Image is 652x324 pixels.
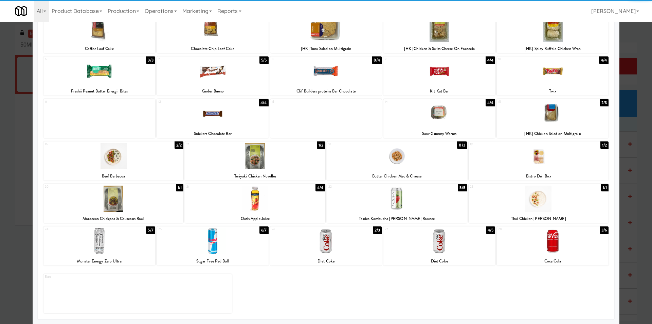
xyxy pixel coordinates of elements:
[498,87,608,96] div: Twix
[385,226,439,232] div: 27
[385,56,439,62] div: 9
[457,141,467,149] div: 0/3
[601,184,609,191] div: 1/1
[470,141,539,147] div: 19
[44,215,182,223] div: Moroccan Chickpea & Couscous Bowl
[486,226,495,234] div: 4/5
[498,99,553,105] div: 15
[185,215,325,223] div: Oasis Apple Juice
[498,56,553,62] div: 10
[385,99,439,105] div: 14
[317,141,325,149] div: 1/2
[186,172,324,181] div: Teriyaki Chicken Noodles
[383,14,495,53] div: 40/2[HK] Chicken & Swiss Cheese On Focaccia
[43,141,183,181] div: 162/2Beef Barbacoa
[158,56,213,62] div: 7
[259,56,268,64] div: 5/5
[270,226,382,266] div: 262/3Diet Coke
[157,257,269,266] div: Sugar Free Red Bull
[498,257,608,266] div: Coca Cola
[146,56,155,64] div: 3/3
[497,14,609,53] div: 52/2[HK] Spicy Buffalo Chicken Wrap
[600,141,609,149] div: 1/2
[383,257,495,266] div: Diet Coke
[327,141,467,181] div: 180/3Butter Chicken Mac & Cheese
[373,226,382,234] div: 2/3
[497,257,609,266] div: Coca Cola
[469,141,609,181] div: 191/2Bistro Deli Box
[497,56,609,96] div: 104/4Twix
[470,172,608,181] div: Bistro Deli Box
[44,87,154,96] div: Freshii Peanut Butter Energii Bites
[469,172,609,181] div: Bistro Deli Box
[45,226,99,232] div: 24
[185,141,325,181] div: 171/2Teriyaki Chicken Noodles
[384,257,494,266] div: Diet Coke
[270,99,382,138] div: 13
[498,45,608,53] div: [HK] Spicy Buffalo Chicken Wrap
[383,99,495,138] div: 144/4Sour Gummy Worms
[599,56,609,64] div: 4/4
[157,14,269,53] div: 24/4Chocolate Chip Loaf Cake
[43,14,155,53] div: 13/3Coffee Loaf Cake
[44,45,154,53] div: Coffee Loaf Cake
[497,99,609,138] div: 152/3[HK] Chicken Salad on Multigrain
[43,56,155,96] div: 63/3Freshii Peanut Butter Energii Bites
[372,56,382,64] div: 0/4
[271,257,381,266] div: Diet Coke
[272,99,326,105] div: 13
[498,130,608,138] div: [HK] Chicken Salad on Multigrain
[43,226,155,266] div: 245/7Monster Energy Zero Ultra
[486,99,495,106] div: 4/4
[158,226,213,232] div: 25
[384,45,494,53] div: [HK] Chicken & Swiss Cheese On Focaccia
[270,257,382,266] div: Diet Coke
[158,45,268,53] div: Chocolate Chip Loaf Cake
[327,172,467,181] div: Butter Chicken Mac & Cheese
[470,215,608,223] div: Thai Chicken [PERSON_NAME]
[43,99,155,138] div: 11
[158,99,213,105] div: 12
[45,141,113,147] div: 16
[384,87,494,96] div: Kit Kat Bar
[383,226,495,266] div: 274/5Diet Coke
[328,172,466,181] div: Butter Chicken Mac & Cheese
[158,130,268,138] div: Snickers Chocolate Bar
[43,274,232,313] div: Extra
[328,184,397,190] div: 22
[186,215,324,223] div: Oasis Apple Juice
[157,226,269,266] div: 256/7Sugar Free Red Bull
[45,184,113,190] div: 20
[383,45,495,53] div: [HK] Chicken & Swiss Cheese On Focaccia
[328,215,466,223] div: Tonica Kombucha [PERSON_NAME] Bounce
[45,99,99,105] div: 11
[45,274,138,280] div: Extra
[44,172,182,181] div: Beef Barbacoa
[43,172,183,181] div: Beef Barbacoa
[157,56,269,96] div: 75/5Kinder Bueno
[43,45,155,53] div: Coffee Loaf Cake
[43,184,183,223] div: 201/1Moroccan Chickpea & Couscous Bowl
[328,141,397,147] div: 18
[186,141,255,147] div: 17
[497,87,609,96] div: Twix
[600,99,609,106] div: 2/3
[383,56,495,96] div: 94/4Kit Kat Bar
[498,226,553,232] div: 28
[600,226,609,234] div: 3/6
[157,99,269,138] div: 124/4Snickers Chocolate Bar
[43,215,183,223] div: Moroccan Chickpea & Couscous Bowl
[185,172,325,181] div: Teriyaki Chicken Noodles
[270,56,382,96] div: 80/4Clif Builders proteins Bar Chocolate
[185,184,325,223] div: 214/4Oasis Apple Juice
[259,226,268,234] div: 6/7
[158,257,268,266] div: Sugar Free Red Bull
[327,184,467,223] div: 225/5Tonica Kombucha [PERSON_NAME] Bounce
[497,130,609,138] div: [HK] Chicken Salad on Multigrain
[157,130,269,138] div: Snickers Chocolate Bar
[146,226,155,234] div: 5/7
[43,87,155,96] div: Freshii Peanut Butter Energii Bites
[158,87,268,96] div: Kinder Bueno
[272,56,326,62] div: 8
[15,5,27,17] img: Micromart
